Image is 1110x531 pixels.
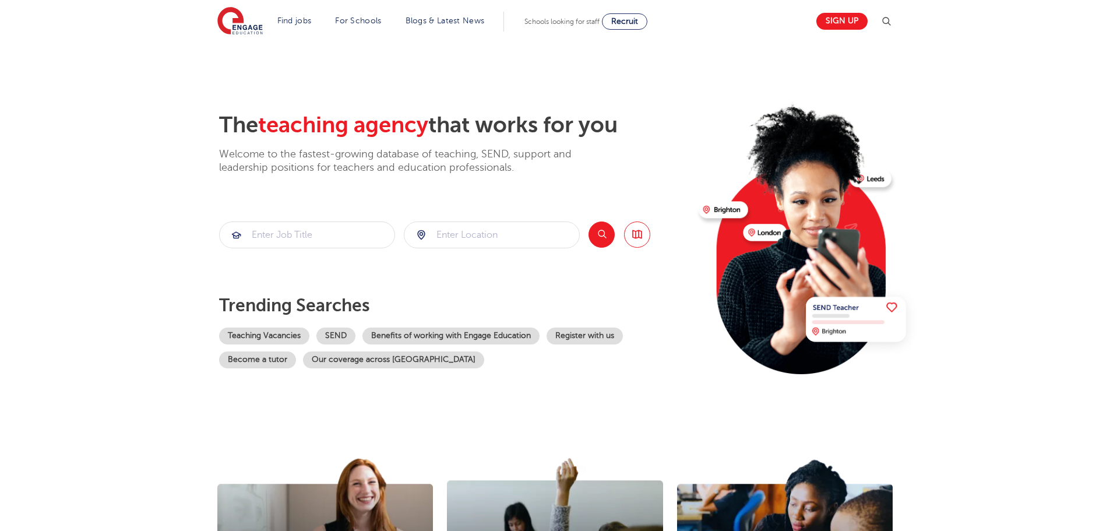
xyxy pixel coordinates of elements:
[362,328,540,344] a: Benefits of working with Engage Education
[547,328,623,344] a: Register with us
[406,16,485,25] a: Blogs & Latest News
[277,16,312,25] a: Find jobs
[220,222,394,248] input: Submit
[219,221,395,248] div: Submit
[219,351,296,368] a: Become a tutor
[335,16,381,25] a: For Schools
[219,328,309,344] a: Teaching Vacancies
[524,17,600,26] span: Schools looking for staff
[404,222,579,248] input: Submit
[816,13,868,30] a: Sign up
[404,221,580,248] div: Submit
[602,13,647,30] a: Recruit
[219,295,689,316] p: Trending searches
[316,328,355,344] a: SEND
[611,17,638,26] span: Recruit
[589,221,615,248] button: Search
[303,351,484,368] a: Our coverage across [GEOGRAPHIC_DATA]
[219,147,604,175] p: Welcome to the fastest-growing database of teaching, SEND, support and leadership positions for t...
[217,7,263,36] img: Engage Education
[219,112,689,139] h2: The that works for you
[258,112,428,138] span: teaching agency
